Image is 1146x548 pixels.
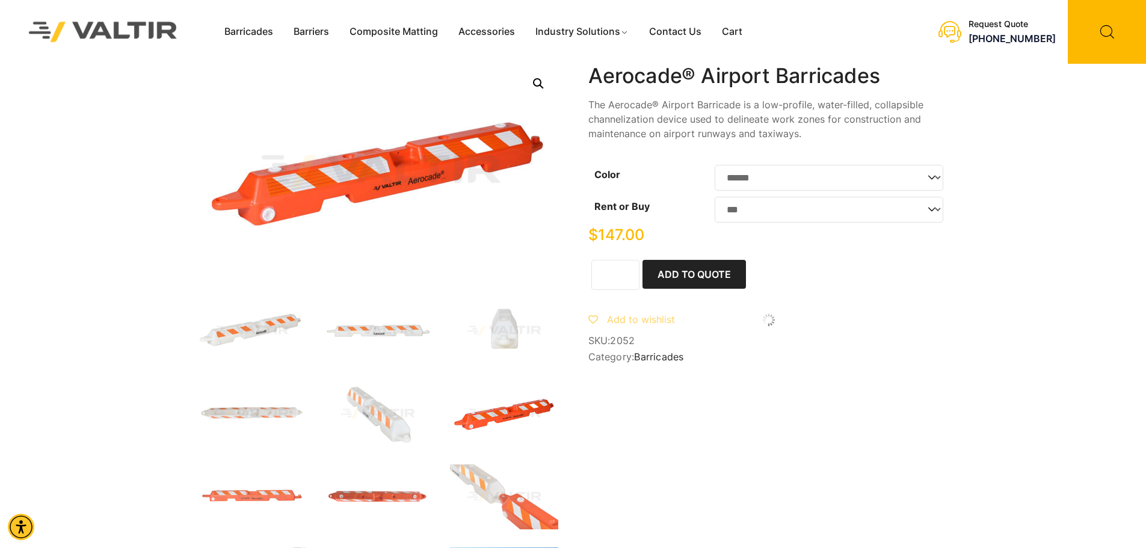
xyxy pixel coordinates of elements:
[448,23,525,41] a: Accessories
[8,514,34,540] div: Accessibility Menu
[197,381,306,446] img: text, letter
[969,32,1056,45] a: call (888) 496-3625
[324,464,432,529] img: An orange traffic barrier with white reflective stripes, designed for road safety and visibility.
[642,260,746,289] button: Add to Quote
[712,23,753,41] a: Cart
[450,381,558,446] img: An orange traffic barrier with reflective white stripes, designed for safety and visibility.
[197,464,306,529] img: An orange traffic barrier with reflective white stripes, labeled "Aerocade," designed for safety ...
[610,334,635,346] span: 2052
[528,73,549,94] a: Open this option
[214,23,283,41] a: Barricades
[588,335,949,346] span: SKU:
[594,200,650,212] label: Rent or Buy
[525,23,639,41] a: Industry Solutions
[13,6,193,57] img: Valtir Rentals
[324,298,432,363] img: A white safety barrier with orange reflective stripes and the brand name "Aerocade" printed on it.
[969,19,1056,29] div: Request Quote
[283,23,339,41] a: Barriers
[588,226,644,244] bdi: 147.00
[588,351,949,363] span: Category:
[588,97,949,141] p: The Aerocade® Airport Barricade is a low-profile, water-filled, collapsible channelization device...
[450,464,558,529] img: Two interlocking traffic barriers, one white with orange stripes and one orange with white stripe...
[639,23,712,41] a: Contact Us
[450,298,558,363] img: A white plastic container with a spout, featuring horizontal red stripes on the side.
[324,381,432,446] img: A white traffic barrier with orange and white reflective stripes, designed for road safety and de...
[339,23,448,41] a: Composite Matting
[634,351,683,363] a: Barricades
[588,64,949,88] h1: Aerocade® Airport Barricades
[197,298,306,363] img: Aerocade_Nat_3Q-1.jpg
[588,226,598,244] span: $
[594,168,620,180] label: Color
[591,260,639,290] input: Product quantity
